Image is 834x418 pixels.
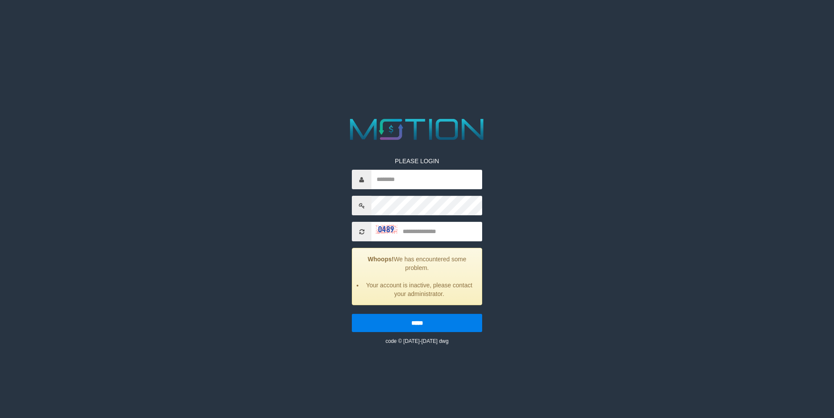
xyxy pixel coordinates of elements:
[352,157,482,165] p: PLEASE LOGIN
[352,248,482,305] div: We has encountered some problem.
[385,338,448,344] small: code © [DATE]-[DATE] dwg
[344,115,490,144] img: MOTION_logo.png
[363,281,475,298] li: Your account is inactive, please contact your administrator.
[376,225,397,234] img: captcha
[368,256,394,263] strong: Whoops!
